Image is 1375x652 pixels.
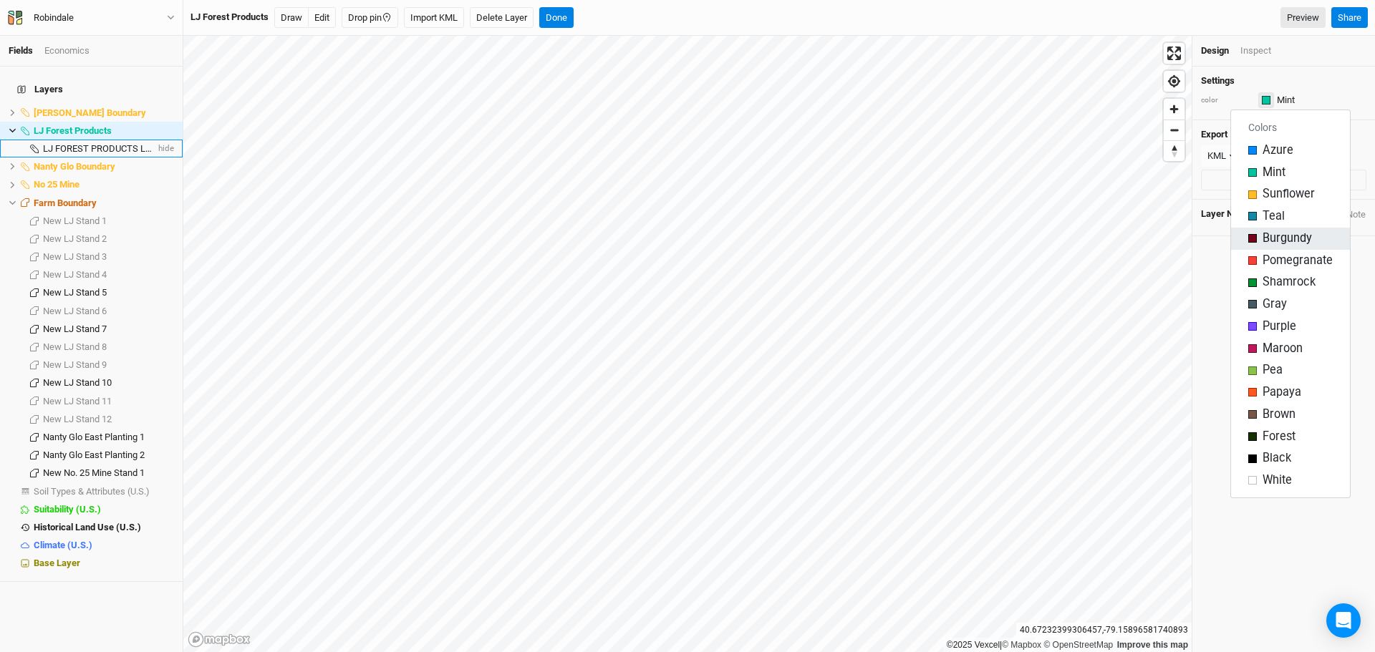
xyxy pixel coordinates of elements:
[1201,44,1229,57] div: Design
[43,323,174,335] div: New LJ Stand 7
[9,75,174,104] h4: Layers
[34,522,174,533] div: Historical Land Use (U.S.)
[190,11,269,24] div: LJ Forest Products
[1263,318,1296,335] span: Purple
[34,198,174,209] div: Farm Boundary
[43,233,174,245] div: New LJ Stand 2
[1263,384,1301,401] span: Papaya
[1263,472,1292,489] span: White
[43,323,107,334] span: New LJ Stand 7
[34,179,79,190] span: No 25 Mine
[1263,253,1333,269] span: Pomegranate
[1016,623,1192,638] div: 40.67232399306457 , -79.15896581740893
[43,359,174,371] div: New LJ Stand 9
[43,287,174,298] div: New LJ Stand 5
[1263,142,1293,159] span: Azure
[1201,129,1366,140] h4: Export
[34,107,174,119] div: Becker Boundary
[34,161,115,172] span: Nanty Glo Boundary
[43,396,112,407] span: New LJ Stand 11
[34,107,146,118] span: [PERSON_NAME] Boundary
[34,558,80,568] span: Base Layer
[1201,95,1251,106] div: color
[404,7,464,29] button: Import KML
[1263,186,1315,203] span: Sunflower
[1201,170,1366,191] button: ExportLJ Forest Products
[43,269,174,281] div: New LJ Stand 4
[1043,640,1113,650] a: OpenStreetMap
[1164,71,1185,92] button: Find my location
[44,44,90,57] div: Economics
[1263,165,1285,181] span: Mint
[1164,43,1185,64] button: Enter fullscreen
[1263,230,1312,247] span: Burgundy
[43,251,174,263] div: New LJ Stand 3
[43,467,145,478] span: New No. 25 Mine Stand 1
[43,414,112,424] span: New LJ Stand 12
[1263,296,1287,313] span: Gray
[34,522,141,532] span: Historical Land Use (U.S.)
[1201,145,1243,167] button: KML
[1002,640,1041,650] a: Mapbox
[1164,141,1185,161] span: Reset bearing to north
[1231,116,1350,140] h6: Colors
[43,341,174,353] div: New LJ Stand 8
[34,11,74,25] div: Robindale
[43,414,174,425] div: New LJ Stand 12
[43,287,107,298] span: New LJ Stand 5
[43,143,156,154] span: LJ FOREST PRODUCTS LLC
[1164,140,1185,161] button: Reset bearing to north
[43,143,155,155] div: LJ FOREST PRODUCTS LLC
[34,161,174,172] div: Nanty Glo Boundary
[1263,341,1303,357] span: Maroon
[155,140,174,157] span: hide
[1331,7,1368,29] button: Share
[1263,208,1285,225] span: Teal
[1201,75,1366,87] h4: Settings
[1263,450,1291,467] span: Black
[34,125,174,137] div: LJ Forest Products
[1263,407,1296,423] span: Brown
[183,36,1192,652] canvas: Map
[274,7,309,29] button: Draw
[1280,7,1326,29] a: Preview
[1117,640,1188,650] a: Improve this map
[188,631,251,648] a: Mapbox logo
[9,45,33,56] a: Fields
[34,179,174,190] div: No 25 Mine
[947,640,1000,650] a: ©2025 Vexcel
[470,7,534,29] button: Delete Layer
[1207,149,1226,163] div: KML
[43,306,107,316] span: New LJ Stand 6
[34,504,174,515] div: Suitability (U.S.)
[43,377,112,388] span: New LJ Stand 10
[34,540,92,550] span: Climate (U.S.)
[43,341,107,352] span: New LJ Stand 8
[43,377,174,389] div: New LJ Stand 10
[1201,208,1251,221] span: Layer Notes
[1164,120,1185,140] button: Zoom out
[342,7,398,29] button: Drop pin
[1326,603,1361,638] div: Open Intercom Messenger
[34,198,97,208] span: Farm Boundary
[1263,429,1296,445] span: Forest
[7,10,175,26] button: Robindale
[43,306,174,317] div: New LJ Stand 6
[34,486,150,497] span: Soil Types & Attributes (U.S.)
[1164,99,1185,120] button: Zoom in
[43,432,174,443] div: Nanty Glo East Planting 1
[34,540,174,551] div: Climate (U.S.)
[947,638,1188,652] div: |
[43,215,174,227] div: New LJ Stand 1
[1240,44,1271,57] div: Inspect
[43,467,174,479] div: New No. 25 Mine Stand 1
[34,558,174,569] div: Base Layer
[34,504,101,515] span: Suitability (U.S.)
[43,449,174,461] div: Nanty Glo East Planting 2
[43,251,107,262] span: New LJ Stand 3
[43,432,145,442] span: Nanty Glo East Planting 1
